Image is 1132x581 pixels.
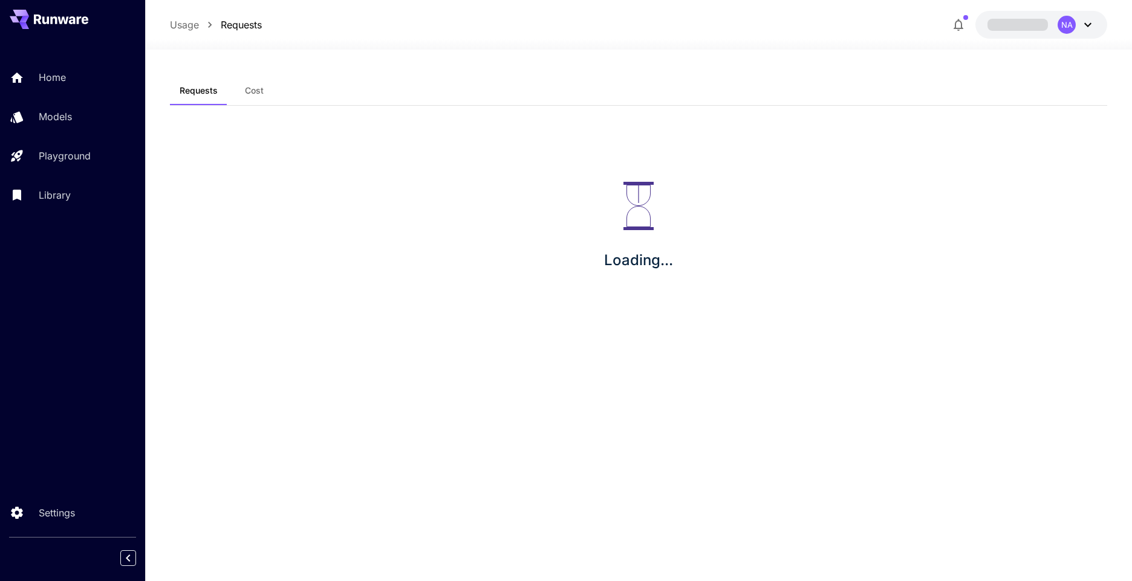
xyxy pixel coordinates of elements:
a: Requests [221,18,262,32]
p: Library [39,188,71,202]
button: NA [975,11,1107,39]
button: Collapse sidebar [120,550,136,566]
div: NA [1058,16,1076,34]
p: Playground [39,149,91,163]
p: Home [39,70,66,85]
span: Cost [245,85,264,96]
span: Requests [180,85,218,96]
p: Settings [39,506,75,520]
p: Models [39,109,72,124]
div: Collapse sidebar [129,547,145,569]
p: Loading... [604,249,673,271]
nav: breadcrumb [170,18,262,32]
a: Usage [170,18,199,32]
